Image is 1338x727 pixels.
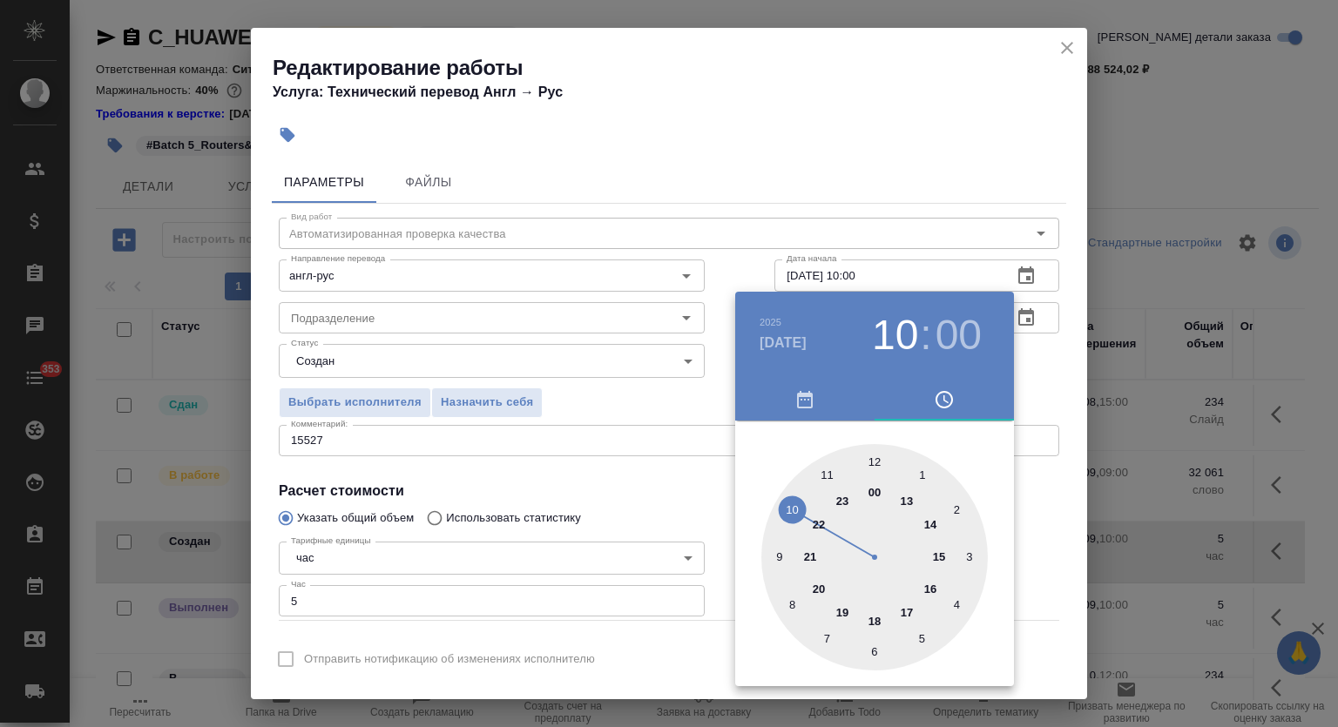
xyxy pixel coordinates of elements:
[760,333,807,353] button: [DATE]
[760,317,781,327] button: 2025
[920,311,931,360] h3: :
[936,311,982,360] button: 00
[872,311,918,360] button: 10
